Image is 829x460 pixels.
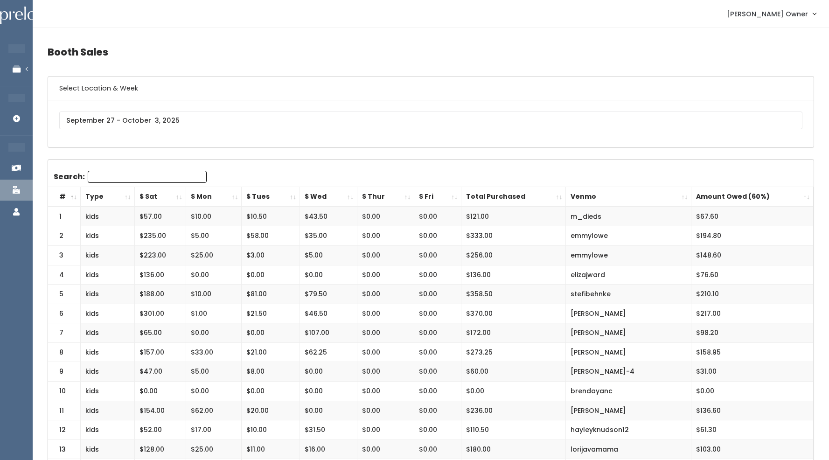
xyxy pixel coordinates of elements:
td: kids [81,285,135,304]
td: 10 [48,382,81,401]
td: $10.00 [242,420,300,440]
td: $20.00 [242,401,300,420]
td: $5.00 [186,362,242,382]
td: $10.00 [186,207,242,226]
td: $16.00 [300,439,357,459]
td: $65.00 [134,323,186,343]
td: $0.00 [461,382,566,401]
td: $62.00 [186,401,242,420]
input: Search: [88,171,207,183]
td: $0.00 [186,382,242,401]
td: $103.00 [691,439,814,459]
td: $273.25 [461,342,566,362]
td: [PERSON_NAME] [566,401,691,420]
td: $158.95 [691,342,814,362]
td: $98.20 [691,323,814,343]
td: $0.00 [414,265,461,285]
td: $0.00 [414,420,461,440]
td: kids [81,382,135,401]
td: emmylowe [566,245,691,265]
th: #: activate to sort column descending [48,187,81,207]
td: $0.00 [414,382,461,401]
td: $0.00 [414,304,461,323]
td: $136.00 [461,265,566,285]
td: $136.60 [691,401,814,420]
td: $0.00 [357,439,414,459]
td: $121.00 [461,207,566,226]
td: $0.00 [242,323,300,343]
td: $35.00 [300,226,357,246]
td: $0.00 [357,304,414,323]
td: $0.00 [414,207,461,226]
td: $21.00 [242,342,300,362]
td: $0.00 [300,265,357,285]
td: [PERSON_NAME] [566,304,691,323]
td: lorijavamama [566,439,691,459]
td: $236.00 [461,401,566,420]
td: kids [81,245,135,265]
td: $235.00 [134,226,186,246]
td: $60.00 [461,362,566,382]
td: $31.50 [300,420,357,440]
td: $0.00 [414,362,461,382]
td: $76.60 [691,265,814,285]
td: $10.00 [186,285,242,304]
th: $ Thur: activate to sort column ascending [357,187,414,207]
td: $0.00 [357,420,414,440]
td: m_dieds [566,207,691,226]
td: 7 [48,323,81,343]
td: $0.00 [357,226,414,246]
td: $0.00 [357,401,414,420]
td: $180.00 [461,439,566,459]
td: $0.00 [242,382,300,401]
td: $358.50 [461,285,566,304]
td: $58.00 [242,226,300,246]
th: Type: activate to sort column ascending [81,187,135,207]
td: $81.00 [242,285,300,304]
td: $5.00 [300,245,357,265]
td: $110.50 [461,420,566,440]
td: $8.00 [242,362,300,382]
td: 4 [48,265,81,285]
td: 2 [48,226,81,246]
th: $ Sat: activate to sort column ascending [134,187,186,207]
td: $128.00 [134,439,186,459]
td: 8 [48,342,81,362]
th: $ Wed: activate to sort column ascending [300,187,357,207]
td: $0.00 [414,245,461,265]
td: $194.80 [691,226,814,246]
td: $57.00 [134,207,186,226]
td: kids [81,265,135,285]
td: 13 [48,439,81,459]
td: 12 [48,420,81,440]
td: $0.00 [186,265,242,285]
td: $0.00 [134,382,186,401]
td: $5.00 [186,226,242,246]
td: 11 [48,401,81,420]
td: emmylowe [566,226,691,246]
td: kids [81,420,135,440]
td: $46.50 [300,304,357,323]
td: $0.00 [414,226,461,246]
td: $3.00 [242,245,300,265]
td: $172.00 [461,323,566,343]
th: $ Fri: activate to sort column ascending [414,187,461,207]
td: $67.60 [691,207,814,226]
td: $0.00 [300,362,357,382]
td: 5 [48,285,81,304]
td: $107.00 [300,323,357,343]
td: $11.00 [242,439,300,459]
td: 1 [48,207,81,226]
td: $31.00 [691,362,814,382]
td: kids [81,207,135,226]
th: Amount Owed (60%): activate to sort column ascending [691,187,814,207]
th: Total Purchased: activate to sort column ascending [461,187,566,207]
td: $0.00 [414,323,461,343]
td: $43.50 [300,207,357,226]
td: $25.00 [186,439,242,459]
td: stefibehnke [566,285,691,304]
td: $21.50 [242,304,300,323]
a: [PERSON_NAME] Owner [718,4,825,24]
td: $210.10 [691,285,814,304]
td: kids [81,401,135,420]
